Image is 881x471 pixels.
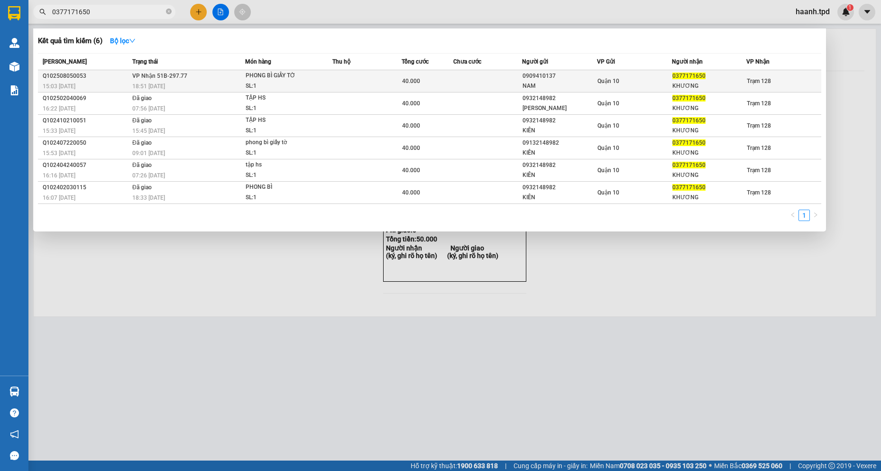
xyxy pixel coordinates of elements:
[246,148,317,158] div: SL: 1
[43,172,75,179] span: 16:16 [DATE]
[402,58,429,65] span: Tổng cước
[597,122,619,129] span: Quận 10
[132,105,165,112] span: 07:56 [DATE]
[798,210,810,221] li: 1
[747,189,771,196] span: Trạm 128
[132,83,165,90] span: 18:51 [DATE]
[523,116,597,126] div: 0932148982
[747,78,771,84] span: Trạm 128
[787,210,798,221] button: left
[597,167,619,174] span: Quận 10
[597,78,619,84] span: Quận 10
[402,78,420,84] span: 40.000
[102,33,143,48] button: Bộ lọcdown
[43,83,75,90] span: 15:03 [DATE]
[402,189,420,196] span: 40.000
[523,183,597,193] div: 0932148982
[246,138,317,148] div: phong bì giấy tờ
[523,126,597,136] div: KIÊN
[8,6,20,20] img: logo-vxr
[672,170,746,180] div: KHƯƠNG
[132,128,165,134] span: 15:45 [DATE]
[332,58,350,65] span: Thu hộ
[245,58,271,65] span: Món hàng
[10,408,19,417] span: question-circle
[246,103,317,114] div: SL: 1
[132,194,165,201] span: 18:33 [DATE]
[129,37,136,44] span: down
[523,93,597,103] div: 0932148982
[672,193,746,203] div: KHƯƠNG
[746,58,770,65] span: VP Nhận
[523,71,597,81] div: 0909410137
[166,8,172,17] span: close-circle
[747,122,771,129] span: Trạm 128
[523,170,597,180] div: KIÊN
[43,58,87,65] span: [PERSON_NAME]
[43,183,129,193] div: Q102402030115
[246,193,317,203] div: SL: 1
[597,189,619,196] span: Quận 10
[402,100,420,107] span: 40.000
[9,38,19,48] img: warehouse-icon
[246,126,317,136] div: SL: 1
[132,139,152,146] span: Đã giao
[132,117,152,124] span: Đã giao
[43,71,129,81] div: Q102508050053
[43,93,129,103] div: Q102502040069
[402,145,420,151] span: 40.000
[52,7,164,17] input: Tìm tên, số ĐT hoặc mã đơn
[43,116,129,126] div: Q102410210051
[132,184,152,191] span: Đã giao
[9,387,19,397] img: warehouse-icon
[246,93,317,103] div: TẬP HS
[132,172,165,179] span: 07:26 [DATE]
[799,210,809,221] a: 1
[246,81,317,92] div: SL: 1
[9,85,19,95] img: solution-icon
[597,58,615,65] span: VP Gửi
[43,138,129,148] div: Q102407220050
[597,145,619,151] span: Quận 10
[246,160,317,170] div: tập hs
[246,170,317,181] div: SL: 1
[672,73,706,79] span: 0377171650
[523,103,597,113] div: [PERSON_NAME]
[38,36,102,46] h3: Kết quả tìm kiếm ( 6 )
[132,162,152,168] span: Đã giao
[672,117,706,124] span: 0377171650
[672,58,703,65] span: Người nhận
[43,194,75,201] span: 16:07 [DATE]
[672,148,746,158] div: KHƯƠNG
[132,95,152,102] span: Đã giao
[597,100,619,107] span: Quận 10
[523,160,597,170] div: 0932148982
[672,95,706,102] span: 0377171650
[43,160,129,170] div: Q102404240057
[10,451,19,460] span: message
[810,210,821,221] li: Next Page
[39,9,46,15] span: search
[453,58,481,65] span: Chưa cước
[9,62,19,72] img: warehouse-icon
[132,150,165,157] span: 09:01 [DATE]
[132,73,187,79] span: VP Nhận 51B-297.77
[43,128,75,134] span: 15:33 [DATE]
[672,139,706,146] span: 0377171650
[747,167,771,174] span: Trạm 128
[747,145,771,151] span: Trạm 128
[672,184,706,191] span: 0377171650
[787,210,798,221] li: Previous Page
[43,150,75,157] span: 15:53 [DATE]
[523,148,597,158] div: KIÊN
[523,81,597,91] div: NAM
[790,212,796,218] span: left
[246,71,317,81] div: PHONG BÌ GIẤY TỜ
[672,81,746,91] div: KHƯƠNG
[402,167,420,174] span: 40.000
[813,212,818,218] span: right
[747,100,771,107] span: Trạm 128
[523,138,597,148] div: 09132148982
[166,9,172,14] span: close-circle
[672,162,706,168] span: 0377171650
